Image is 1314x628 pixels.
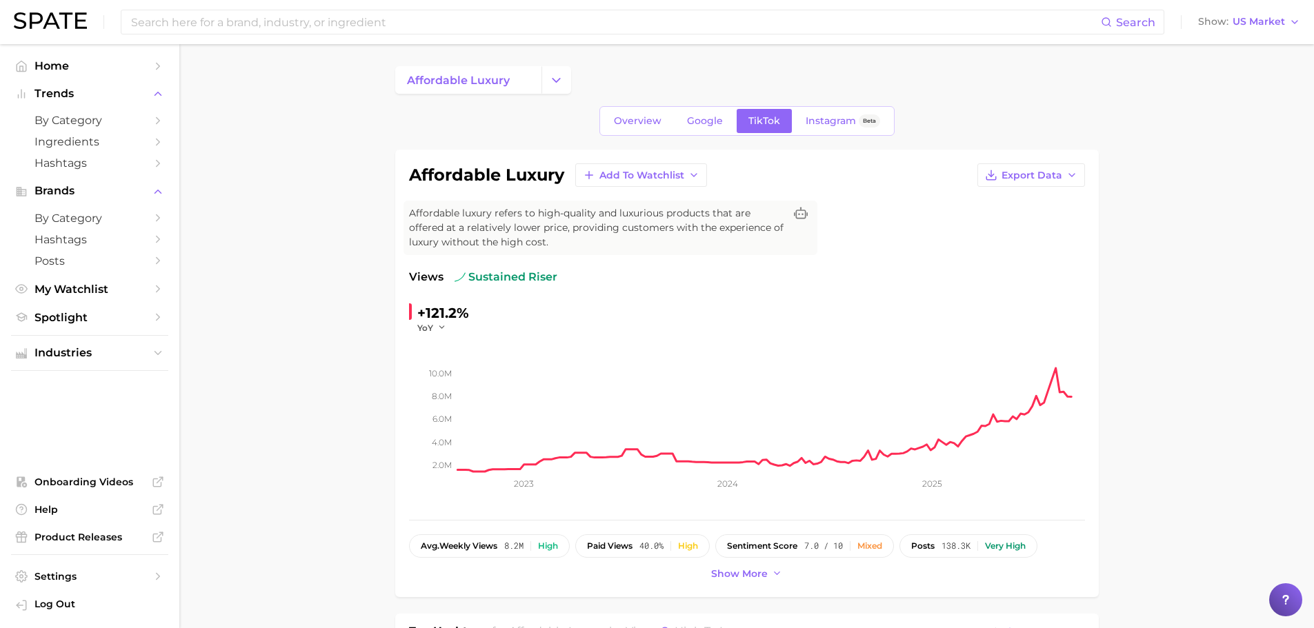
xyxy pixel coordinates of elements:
[11,499,168,520] a: Help
[541,66,571,94] button: Change Category
[11,472,168,492] a: Onboarding Videos
[675,109,735,133] a: Google
[1233,18,1285,26] span: US Market
[409,534,570,558] button: avg.weekly views8.2mHigh
[857,541,882,551] div: Mixed
[130,10,1101,34] input: Search here for a brand, industry, or ingredient
[432,436,452,447] tspan: 4.0m
[922,478,942,489] tspan: 2025
[409,206,784,250] span: Affordable luxury refers to high-quality and luxurious products that are offered at a relatively ...
[409,167,564,183] h1: affordable luxury
[34,347,145,359] span: Industries
[11,55,168,77] a: Home
[942,541,970,551] span: 138.3k
[1198,18,1228,26] span: Show
[11,83,168,104] button: Trends
[432,414,452,424] tspan: 6.0m
[34,135,145,148] span: Ingredients
[708,565,786,583] button: Show more
[417,322,447,334] button: YoY
[34,88,145,100] span: Trends
[513,478,533,489] tspan: 2023
[711,568,768,580] span: Show more
[11,207,168,229] a: by Category
[748,115,780,127] span: TikTok
[804,541,843,551] span: 7.0 / 10
[429,367,452,378] tspan: 10.0m
[34,503,145,516] span: Help
[34,598,157,610] span: Log Out
[421,541,497,551] span: weekly views
[34,476,145,488] span: Onboarding Videos
[432,391,452,401] tspan: 8.0m
[455,272,466,283] img: sustained riser
[599,170,684,181] span: Add to Watchlist
[407,74,510,87] span: affordable luxury
[11,110,168,131] a: by Category
[34,531,145,543] span: Product Releases
[432,460,452,470] tspan: 2.0m
[717,478,737,489] tspan: 2024
[687,115,723,127] span: Google
[899,534,1037,558] button: posts138.3kVery high
[1002,170,1062,181] span: Export Data
[34,311,145,324] span: Spotlight
[11,131,168,152] a: Ingredients
[678,541,698,551] div: High
[11,229,168,250] a: Hashtags
[11,566,168,587] a: Settings
[34,59,145,72] span: Home
[985,541,1026,551] div: Very high
[34,212,145,225] span: by Category
[737,109,792,133] a: TikTok
[538,541,558,551] div: High
[11,343,168,363] button: Industries
[34,283,145,296] span: My Watchlist
[417,322,433,334] span: YoY
[575,163,707,187] button: Add to Watchlist
[409,269,444,285] span: Views
[34,185,145,197] span: Brands
[417,302,469,324] div: +121.2%
[34,233,145,246] span: Hashtags
[11,152,168,174] a: Hashtags
[421,540,439,551] abbr: average
[1116,16,1155,29] span: Search
[806,115,856,127] span: Instagram
[14,12,87,29] img: SPATE
[727,541,797,551] span: sentiment score
[1195,13,1304,31] button: ShowUS Market
[911,541,935,551] span: posts
[794,109,892,133] a: InstagramBeta
[11,307,168,328] a: Spotlight
[614,115,661,127] span: Overview
[602,109,673,133] a: Overview
[11,181,168,201] button: Brands
[639,541,664,551] span: 40.0%
[34,156,145,170] span: Hashtags
[504,541,524,551] span: 8.2m
[587,541,633,551] span: paid views
[11,594,168,617] a: Log out. Currently logged in with e-mail jek@cosmax.com.
[34,570,145,583] span: Settings
[11,278,168,300] a: My Watchlist
[455,269,557,285] span: sustained riser
[395,66,541,94] a: affordable luxury
[11,527,168,547] a: Product Releases
[977,163,1085,187] button: Export Data
[715,534,894,558] button: sentiment score7.0 / 10Mixed
[575,534,710,558] button: paid views40.0%High
[11,250,168,272] a: Posts
[34,254,145,267] span: Posts
[34,114,145,127] span: by Category
[863,115,876,127] span: Beta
